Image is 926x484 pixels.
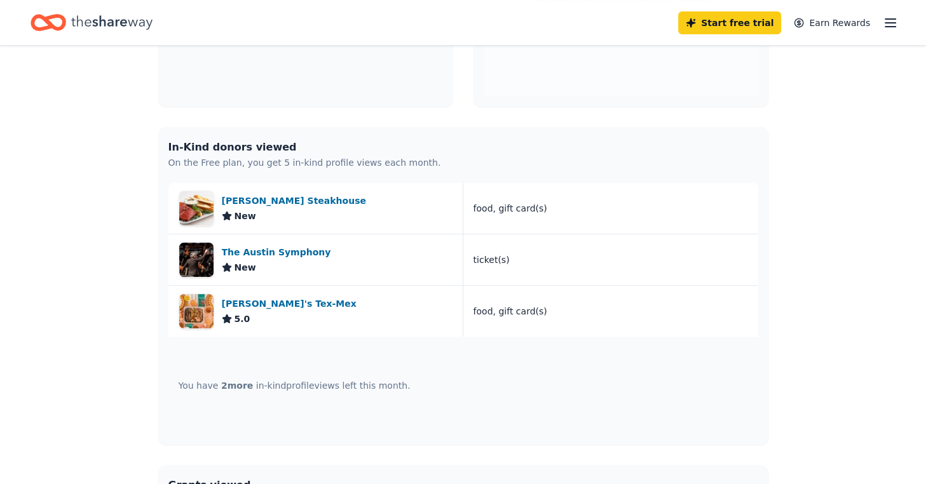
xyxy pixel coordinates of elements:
div: food, gift card(s) [473,201,547,216]
a: Start free trial [678,11,781,34]
img: Image for The Austin Symphony [179,243,214,277]
span: New [235,260,256,275]
img: Image for Perry's Steakhouse [179,191,214,225]
div: The Austin Symphony [222,245,336,260]
a: Home [31,8,153,37]
div: [PERSON_NAME] Steakhouse [222,193,371,208]
div: food, gift card(s) [473,304,547,319]
span: 5.0 [235,311,250,326]
span: 2 more [221,380,253,391]
div: ticket(s) [473,252,510,267]
a: Earn Rewards [786,11,878,34]
span: New [235,208,256,224]
div: In-Kind donors viewed [168,140,441,155]
div: [PERSON_NAME]'s Tex-Mex [222,296,362,311]
div: On the Free plan, you get 5 in-kind profile views each month. [168,155,441,170]
div: You have in-kind profile views left this month. [179,378,411,393]
img: Image for Chuy's Tex-Mex [179,294,214,328]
